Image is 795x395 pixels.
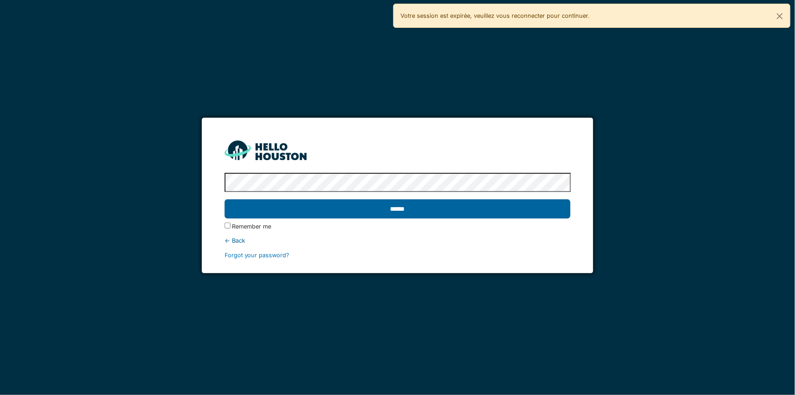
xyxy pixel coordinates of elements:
div: ← Back [225,236,571,245]
a: Forgot your password? [225,252,290,259]
label: Remember me [232,222,272,231]
div: Votre session est expirée, veuillez vous reconnecter pour continuer. [393,4,791,28]
img: HH_line-BYnF2_Hg.png [225,140,307,160]
button: Close [769,4,790,28]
